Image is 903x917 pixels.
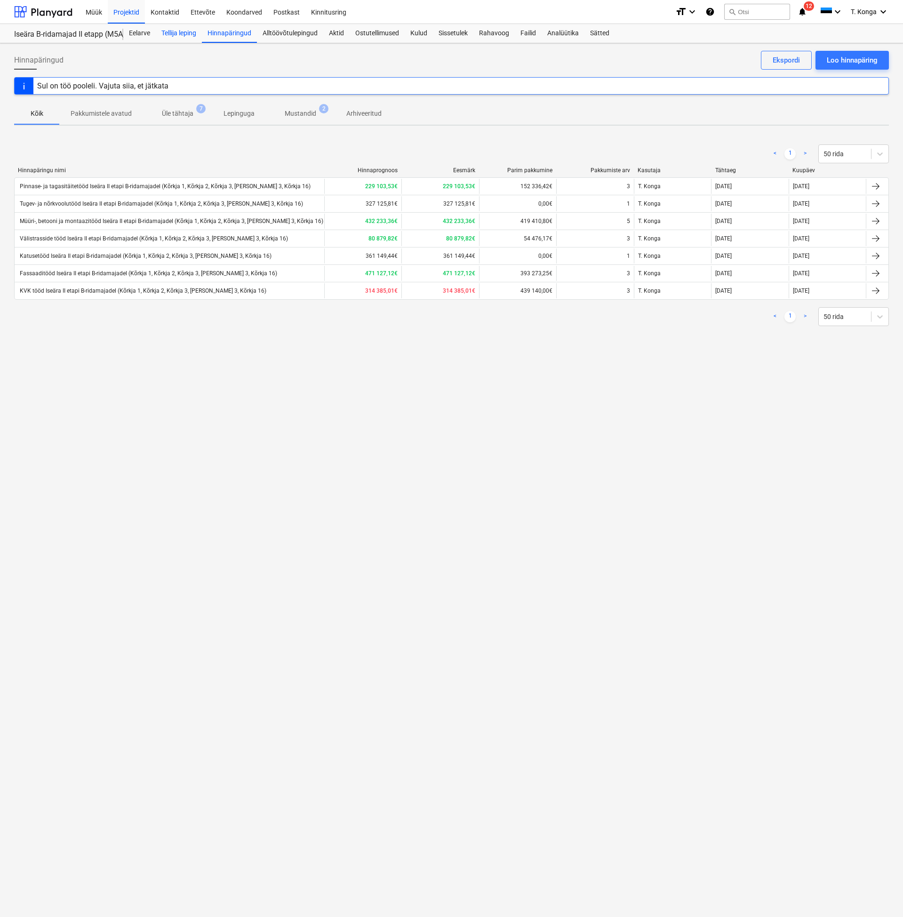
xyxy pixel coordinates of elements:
div: Kasutaja [638,167,708,174]
div: Pinnase- ja tagasitäitetööd Iseära II etapi B-ridamajadel (Kõrkja 1, Kõrkja 2, Kõrkja 3, [PERSON_... [18,183,311,190]
a: Aktid [323,24,350,43]
span: Hinnapäringud [14,55,64,66]
div: T. Konga [634,231,711,246]
div: Katusetööd Iseära II etapi B-ridamajadel (Kõrkja 1, Kõrkja 2, Kõrkja 3, [PERSON_NAME] 3, Kõrkja 16) [18,253,272,259]
div: [DATE] [715,183,732,190]
div: Loo hinnapäring [827,54,878,66]
span: 7 [196,104,206,113]
button: Ekspordi [761,51,812,70]
div: 152 336,42€ [479,179,556,194]
div: 5 [627,218,630,224]
div: Iseära B-ridamajad II etapp (M5A, M5B, M7A) [14,30,112,40]
div: Kuupäev [792,167,863,174]
div: 0,00€ [479,196,556,211]
div: 361 149,44€ [401,248,479,263]
b: 229 103,53€ [365,183,398,190]
a: Previous page [769,311,781,322]
a: Kulud [405,24,433,43]
a: Sätted [584,24,615,43]
button: Otsi [724,4,790,20]
span: T. Konga [851,8,877,16]
button: Loo hinnapäring [815,51,889,70]
div: Sissetulek [433,24,473,43]
div: 3 [627,270,630,277]
a: Ostutellimused [350,24,405,43]
a: Next page [799,148,811,159]
div: 1 [627,253,630,259]
a: Tellija leping [156,24,202,43]
i: notifications [798,6,807,17]
p: Kõik [25,109,48,119]
div: 327 125,81€ [324,196,401,211]
a: Next page [799,311,811,322]
a: Eelarve [123,24,156,43]
a: Analüütika [542,24,584,43]
div: [DATE] [793,270,809,277]
div: T. Konga [634,248,711,263]
div: T. Konga [634,179,711,194]
a: Alltöövõtulepingud [257,24,323,43]
div: [DATE] [715,287,732,294]
p: Arhiveeritud [346,109,382,119]
span: search [728,8,736,16]
div: Pakkumiste arv [560,167,630,174]
div: [DATE] [793,253,809,259]
div: Tähtaeg [715,167,785,174]
i: Abikeskus [705,6,715,17]
div: [DATE] [793,235,809,242]
div: 0,00€ [479,248,556,263]
b: 432 233,36€ [365,218,398,224]
div: 327 125,81€ [401,196,479,211]
div: [DATE] [715,270,732,277]
div: Müüri-, betooni ja montaazitööd Iseära II etapi B-ridamajadel (Kõrkja 1, Kõrkja 2, Kõrkja 3, [PER... [18,218,323,224]
div: Ekspordi [773,54,800,66]
a: Page 1 is your current page [784,311,796,322]
a: Failid [515,24,542,43]
div: 3 [627,287,630,294]
div: Rahavoog [473,24,515,43]
div: 393 273,25€ [479,266,556,281]
p: Lepinguga [224,109,255,119]
div: [DATE] [715,253,732,259]
a: Previous page [769,148,781,159]
div: 3 [627,183,630,190]
div: [DATE] [793,218,809,224]
b: 314 385,01€ [365,287,398,294]
b: 80 879,82€ [446,235,475,242]
b: 314 385,01€ [443,287,475,294]
p: Üle tähtaja [162,109,193,119]
div: Hinnaprognoos [328,167,398,174]
b: 229 103,53€ [443,183,475,190]
b: 471 127,12€ [365,270,398,277]
i: format_size [675,6,687,17]
div: [DATE] [715,200,732,207]
p: Mustandid [285,109,316,119]
a: Hinnapäringud [202,24,257,43]
span: 12 [804,1,814,11]
div: T. Konga [634,214,711,229]
div: Chat Widget [856,872,903,917]
div: Sul on töö pooleli. Vajuta siia, et jätkata [37,81,168,90]
div: 439 140,00€ [479,283,556,298]
div: T. Konga [634,266,711,281]
div: 361 149,44€ [324,248,401,263]
div: Fassaaditööd Iseära II etapi B-ridamajadel (Kõrkja 1, Kõrkja 2, Kõrkja 3, [PERSON_NAME] 3, Kõrkja... [18,270,277,277]
div: Välistrasside tööd Iseära II etapi B-ridamajadel (Kõrkja 1, Kõrkja 2, Kõrkja 3, [PERSON_NAME] 3, ... [18,235,288,242]
a: Page 1 is your current page [784,148,796,159]
div: Eesmärk [405,167,475,174]
span: 2 [319,104,328,113]
b: 471 127,12€ [443,270,475,277]
div: Tugev- ja nõrkvoolutööd Iseära II etapi B-ridamajadel (Kõrkja 1, Kõrkja 2, Kõrkja 3, [PERSON_NAME... [18,200,303,207]
div: T. Konga [634,196,711,211]
div: [DATE] [793,287,809,294]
